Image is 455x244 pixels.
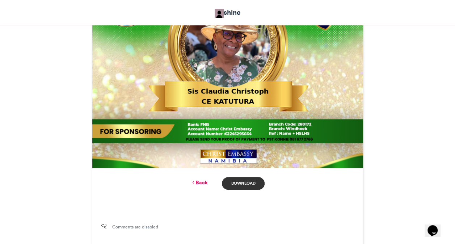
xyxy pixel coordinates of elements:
[190,179,207,186] a: Back
[215,7,241,18] a: shine
[222,177,264,190] a: Download
[215,9,224,18] img: Keetmanshoop Crusade
[112,224,158,230] span: Comments are disabled
[425,215,448,237] iframe: chat widget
